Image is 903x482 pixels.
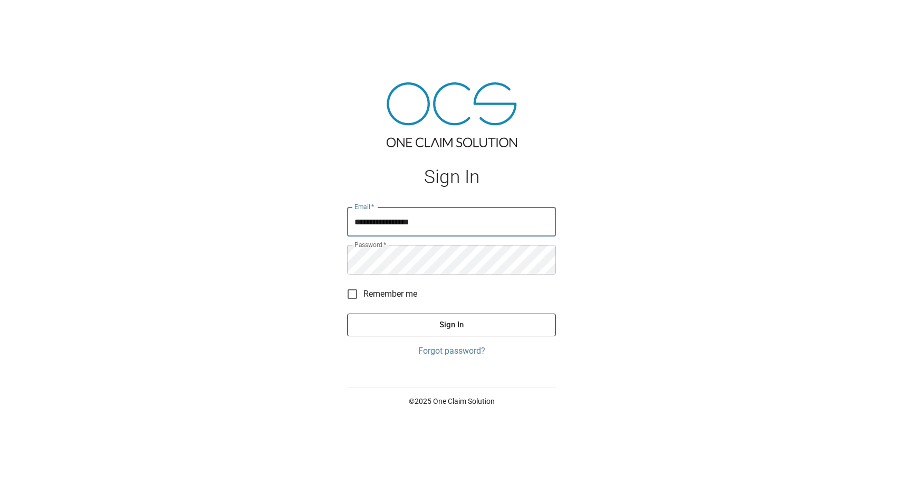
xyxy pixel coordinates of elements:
p: © 2025 One Claim Solution [347,396,556,407]
span: Remember me [363,288,417,300]
button: Sign In [347,314,556,336]
img: ocs-logo-white-transparent.png [13,6,55,27]
label: Password [354,240,386,249]
h1: Sign In [347,166,556,188]
a: Forgot password? [347,345,556,357]
img: ocs-logo-tra.png [387,82,517,147]
label: Email [354,202,374,211]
